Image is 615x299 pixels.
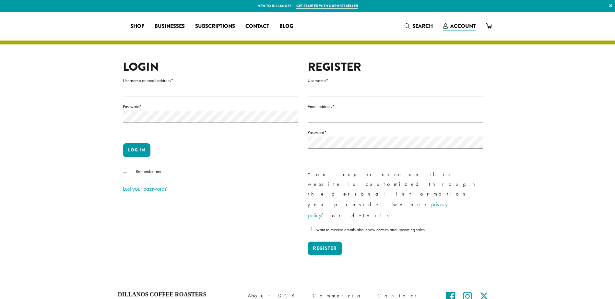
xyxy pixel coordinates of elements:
[195,22,235,30] span: Subscriptions
[118,291,238,298] h4: Dillanos Coffee Roasters
[412,22,433,30] span: Search
[123,77,298,85] label: Username or email address
[308,242,342,255] button: Register
[123,60,298,74] h2: Login
[123,143,150,157] button: Log in
[155,22,185,30] span: Businesses
[136,168,161,174] span: Remember me
[130,22,144,30] span: Shop
[123,102,298,111] label: Password
[308,60,483,74] h2: Register
[279,22,293,30] span: Blog
[308,200,448,219] a: privacy policy
[399,21,438,31] a: Search
[450,22,476,30] span: Account
[245,22,269,30] span: Contact
[308,170,483,221] p: Your experience on this website is customized through the personal information you provide. See o...
[125,21,149,31] a: Shop
[308,227,312,231] input: I want to receive emails about new coffees and upcoming sales.
[308,77,483,85] label: Username
[123,185,167,192] a: Lost your password?
[308,102,483,111] label: Email address
[296,3,358,9] a: Get started with our best seller
[314,227,426,233] span: I want to receive emails about new coffees and upcoming sales.
[308,128,483,137] label: Password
